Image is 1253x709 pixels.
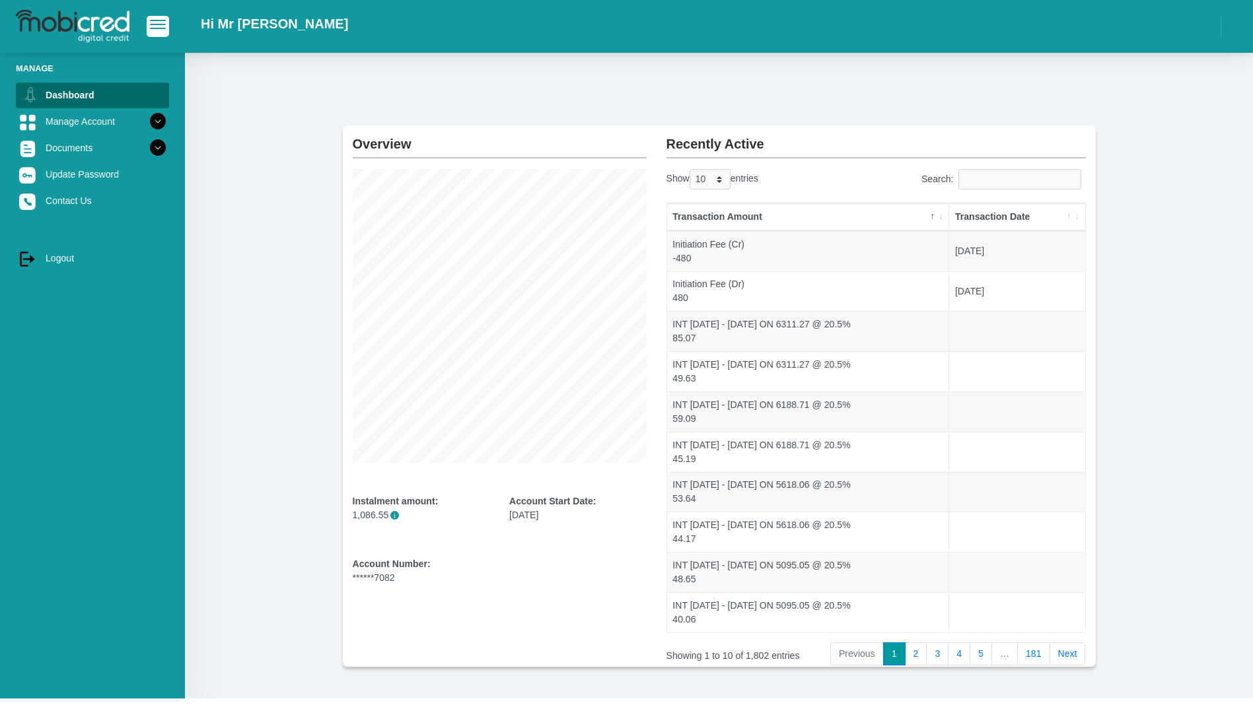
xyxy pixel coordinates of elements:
a: Dashboard [16,83,169,108]
a: 2 [905,642,927,666]
select: Showentries [690,169,731,189]
b: Account Start Date: [509,496,596,506]
td: INT [DATE] - [DATE] ON 5095.05 @ 20.5% 48.65 [667,552,950,592]
a: Manage Account [16,109,169,134]
td: Initiation Fee (Cr) -480 [667,231,950,271]
td: [DATE] [949,271,1085,312]
div: [DATE] [509,494,647,522]
td: [DATE] [949,231,1085,271]
span: i [390,511,399,520]
b: Account Number: [353,558,431,569]
h2: Hi Mr [PERSON_NAME] [201,16,348,32]
td: INT [DATE] - [DATE] ON 6188.71 @ 20.5% 45.19 [667,432,950,472]
label: Search: [921,169,1086,189]
label: Show entries [666,169,758,189]
h2: Recently Active [666,125,1086,152]
div: Showing 1 to 10 of 1,802 entries [666,641,830,663]
a: Documents [16,135,169,160]
td: INT [DATE] - [DATE] ON 6311.27 @ 20.5% 85.07 [667,311,950,351]
a: 181 [1017,642,1050,666]
a: Update Password [16,162,169,187]
a: 4 [948,642,970,666]
a: Logout [16,246,169,271]
td: INT [DATE] - [DATE] ON 5618.06 @ 20.5% 53.64 [667,472,950,512]
input: Search: [958,169,1081,189]
h2: Overview [353,125,647,152]
td: INT [DATE] - [DATE] ON 6188.71 @ 20.5% 59.09 [667,391,950,432]
b: Instalment amount: [353,496,439,506]
img: logo-mobicred.svg [16,10,129,43]
a: Contact Us [16,188,169,213]
td: INT [DATE] - [DATE] ON 6311.27 @ 20.5% 49.63 [667,351,950,391]
th: Transaction Amount: activate to sort column descending [667,203,950,231]
td: Initiation Fee (Dr) 480 [667,271,950,312]
a: 1 [883,642,906,666]
th: Transaction Date: activate to sort column ascending [949,203,1085,231]
p: 1,086.55 [353,508,490,522]
a: 3 [926,642,949,666]
li: Manage [16,62,169,75]
td: INT [DATE] - [DATE] ON 5618.06 @ 20.5% 44.17 [667,512,950,552]
a: Next [1050,642,1086,666]
td: INT [DATE] - [DATE] ON 5095.05 @ 20.5% 40.06 [667,592,950,632]
a: 5 [970,642,992,666]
